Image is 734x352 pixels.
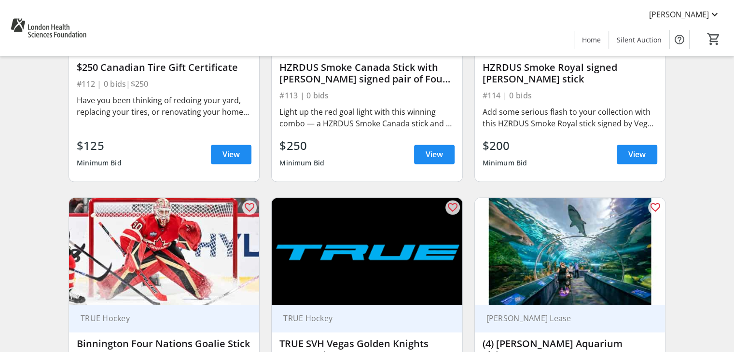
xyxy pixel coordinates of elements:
[77,137,122,154] div: $125
[77,62,251,73] div: $250 Canadian Tire Gift Certificate
[279,89,454,102] div: #113 | 0 bids
[617,145,657,164] a: View
[483,89,657,102] div: #114 | 0 bids
[279,106,454,129] div: Light up the red goal light with this winning combo — a HZRDUS Smoke Canada stick and a pair of F...
[582,35,601,45] span: Home
[6,4,91,52] img: London Health Sciences Foundation's Logo
[414,145,455,164] a: View
[279,137,324,154] div: $250
[649,9,709,20] span: [PERSON_NAME]
[483,137,527,154] div: $200
[628,149,646,160] span: View
[483,313,646,323] div: [PERSON_NAME] Lease
[483,154,527,172] div: Minimum Bid
[279,62,454,85] div: HZRDUS Smoke Canada Stick with [PERSON_NAME] signed pair of Four Nation Gloves
[77,95,251,118] div: Have you been thinking of redoing your yard, replacing your tires, or renovating your home? Well,...
[705,30,722,48] button: Cart
[641,7,728,22] button: [PERSON_NAME]
[650,202,661,213] mat-icon: favorite_outline
[670,30,689,49] button: Help
[69,198,259,305] img: Binnington Four Nations Goalie Stick
[483,106,657,129] div: Add some serious flash to your collection with this HZRDUS Smoke Royal stick signed by Vegas Gold...
[617,35,662,45] span: Silent Auction
[77,313,240,323] div: TRUE Hockey
[222,149,240,160] span: View
[211,145,251,164] a: View
[77,154,122,172] div: Minimum Bid
[272,198,462,305] img: TRUE SVH Vegas Golden Knights Custom Skates
[447,202,458,213] mat-icon: favorite_outline
[279,154,324,172] div: Minimum Bid
[77,338,251,350] div: Binnington Four Nations Goalie Stick
[483,62,657,85] div: HZRDUS Smoke Royal signed [PERSON_NAME] stick
[77,77,251,91] div: #112 | 0 bids | $250
[426,149,443,160] span: View
[244,202,255,213] mat-icon: favorite_outline
[609,31,669,49] a: Silent Auction
[574,31,609,49] a: Home
[279,313,443,323] div: TRUE Hockey
[475,198,665,305] img: (4) Ripley's Aquarium Tickets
